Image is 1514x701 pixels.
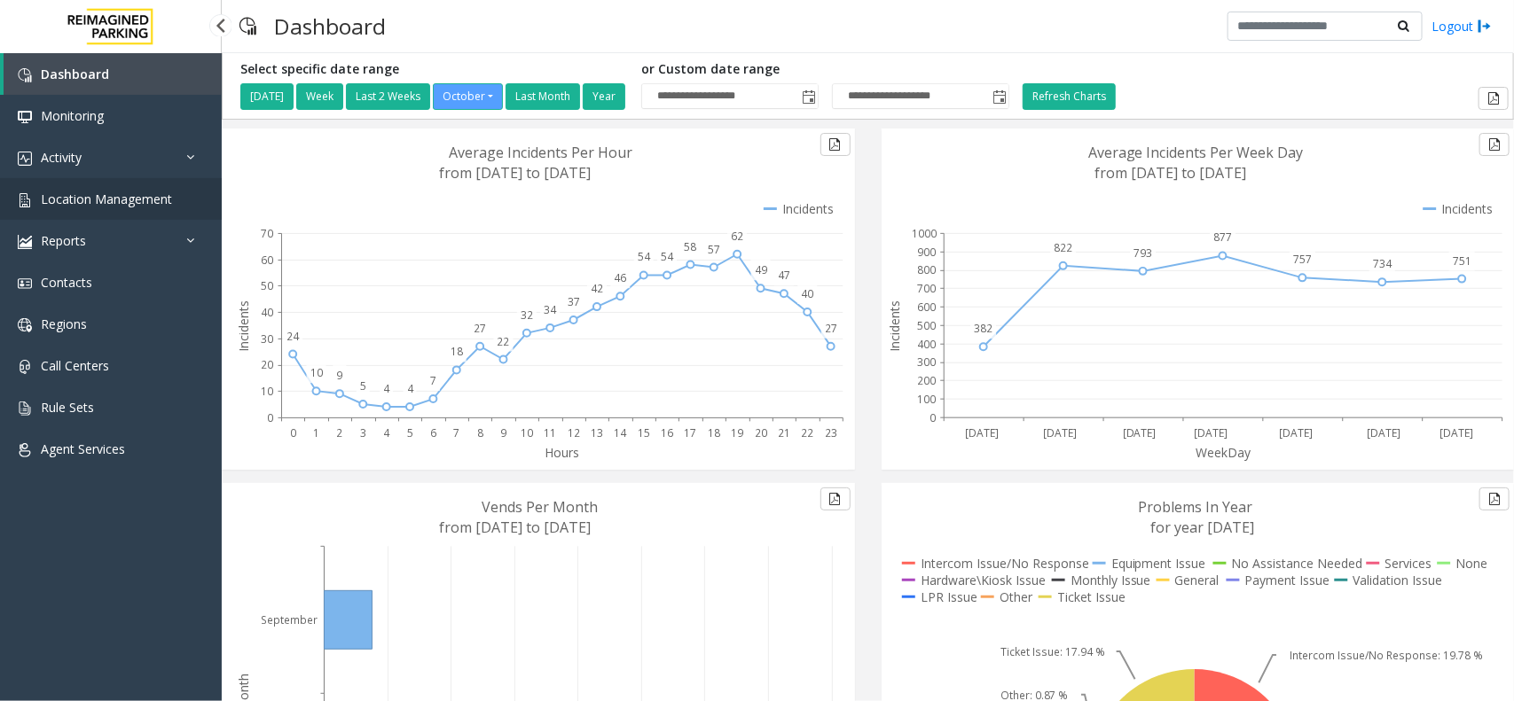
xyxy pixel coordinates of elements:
[261,278,273,293] text: 50
[41,274,92,291] span: Contacts
[591,425,603,440] text: 13
[41,107,104,124] span: Monitoring
[825,321,837,336] text: 27
[383,425,390,440] text: 4
[440,518,592,537] text: from [DATE] to [DATE]
[1138,497,1252,517] text: Problems In Year
[41,232,86,249] span: Reports
[360,425,366,440] text: 3
[18,110,32,124] img: 'icon'
[912,226,937,241] text: 1000
[286,329,300,344] text: 24
[1479,487,1510,510] button: Export to pdf
[917,392,936,407] text: 100
[917,300,936,315] text: 600
[661,425,673,440] text: 16
[974,322,992,337] text: 382
[261,331,273,347] text: 30
[477,425,483,440] text: 8
[450,143,633,162] text: Average Incidents Per Hour
[407,425,413,440] text: 5
[641,62,1009,77] h5: or Custom date range
[240,83,294,110] button: [DATE]
[1280,425,1314,440] text: [DATE]
[360,378,366,393] text: 5
[41,357,109,374] span: Call Centers
[801,286,813,301] text: 40
[1479,87,1509,110] button: Export to pdf
[965,425,999,440] text: [DATE]
[1150,518,1254,537] text: for year [DATE]
[755,425,767,440] text: 20
[261,384,273,399] text: 10
[239,4,256,48] img: pageIcon
[336,368,342,383] text: 9
[498,334,510,349] text: 22
[261,612,318,627] text: September
[1094,163,1246,183] text: from [DATE] to [DATE]
[731,229,743,244] text: 62
[886,300,903,352] text: Incidents
[1043,425,1077,440] text: [DATE]
[1054,240,1072,255] text: 822
[1000,644,1105,659] text: Ticket Issue: 17.94 %
[1194,425,1228,440] text: [DATE]
[685,239,697,254] text: 58
[474,321,486,336] text: 27
[778,268,790,283] text: 47
[261,253,273,268] text: 60
[41,315,87,332] span: Regions
[917,263,936,278] text: 800
[261,226,273,241] text: 70
[638,250,651,265] text: 54
[1440,425,1474,440] text: [DATE]
[18,318,32,332] img: 'icon'
[917,318,936,333] text: 500
[430,373,436,388] text: 7
[708,242,720,257] text: 57
[18,235,32,249] img: 'icon'
[801,425,813,440] text: 22
[825,425,837,440] text: 23
[296,83,343,110] button: Week
[261,305,273,320] text: 40
[1479,133,1510,156] button: Export to pdf
[708,425,720,440] text: 18
[336,425,342,440] text: 2
[310,365,323,380] text: 10
[1123,425,1157,440] text: [DATE]
[568,294,580,309] text: 37
[930,410,936,425] text: 0
[614,270,626,285] text: 46
[433,83,503,110] button: October
[1368,425,1401,440] text: [DATE]
[18,152,32,166] img: 'icon'
[917,373,936,388] text: 200
[731,425,743,440] text: 19
[755,262,767,277] text: 49
[1432,17,1492,35] a: Logout
[545,444,579,461] text: Hours
[261,358,273,373] text: 20
[917,337,936,352] text: 400
[346,83,430,110] button: Last 2 Weeks
[18,193,32,207] img: 'icon'
[1134,245,1152,261] text: 793
[917,355,936,370] text: 300
[18,401,32,416] img: 'icon'
[240,62,628,77] h5: Select specific date range
[440,163,592,183] text: from [DATE] to [DATE]
[383,381,390,396] text: 4
[583,83,625,110] button: Year
[18,360,32,374] img: 'icon'
[500,425,506,440] text: 9
[1453,253,1471,269] text: 751
[235,300,252,352] text: Incidents
[41,149,82,166] span: Activity
[41,399,94,416] span: Rule Sets
[4,53,222,95] a: Dashboard
[1293,253,1312,268] text: 757
[638,425,650,440] text: 15
[1478,17,1492,35] img: logout
[1196,444,1252,461] text: WeekDay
